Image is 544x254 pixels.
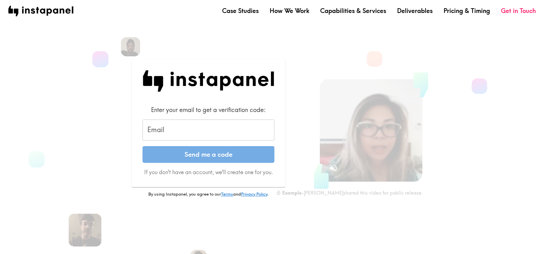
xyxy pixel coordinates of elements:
[121,37,140,56] img: Devon
[69,214,101,246] img: Spencer
[8,6,73,16] img: instapanel
[282,190,301,196] b: Example
[221,191,233,197] a: Terms
[397,6,433,15] a: Deliverables
[326,161,341,175] button: Sound is off
[501,6,536,15] a: Get in Touch
[132,191,285,197] p: By using Instapanel, you agree to our and .
[241,191,267,197] a: Privacy Policy
[320,6,386,15] a: Capabilities & Services
[142,70,274,92] img: Instapanel
[142,146,274,163] button: Send me a code
[276,190,422,196] div: - [PERSON_NAME] shared this video for public release.
[270,6,309,15] a: How We Work
[142,105,274,114] div: Enter your email to get a verification code:
[444,6,490,15] a: Pricing & Timing
[142,168,274,176] p: If you don't have an account, we'll create one for you.
[222,6,259,15] a: Case Studies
